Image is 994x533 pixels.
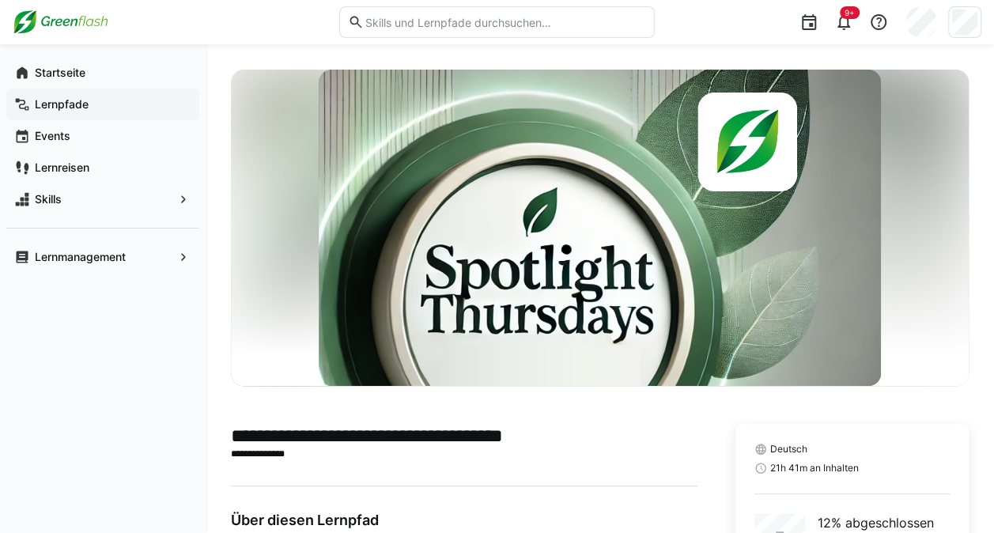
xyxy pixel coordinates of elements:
input: Skills und Lernpfade durchsuchen… [364,15,646,29]
span: 9+ [845,8,855,17]
h3: Über diesen Lernpfad [231,512,697,529]
p: 12% abgeschlossen [818,513,934,532]
span: Deutsch [770,443,807,456]
span: 21h 41m an Inhalten [770,462,859,474]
